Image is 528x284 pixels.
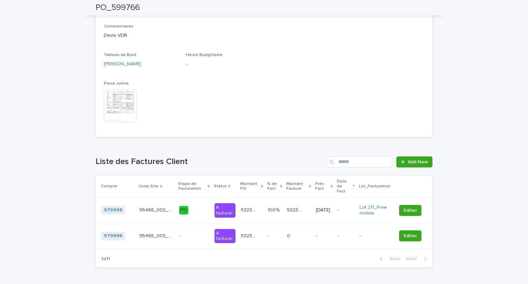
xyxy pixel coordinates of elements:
p: Lot_Facturation [359,183,390,190]
p: - [268,232,271,239]
button: Editer [399,230,421,241]
span: Commentaires [104,24,133,29]
button: Editer [399,205,421,216]
span: Back [386,256,400,261]
p: Date de Fact [337,178,351,195]
p: 0 [287,232,291,239]
p: Etape de Facturation [178,180,206,193]
button: Back [374,256,403,262]
p: 95488_003_03 [139,206,175,213]
span: Editer [404,207,417,214]
a: 979998 [104,233,122,239]
p: Devis VDR [104,32,127,39]
a: Lot 211_Free mobile [360,205,391,216]
p: 5323.44 [241,206,260,213]
tr: 979998 95488_003_0395488_003_03 -A facturer5323.445323.44 -- 00 ---Editer [96,223,432,249]
p: - [186,61,260,68]
p: Statut [214,183,227,190]
span: Editer [404,232,417,239]
p: - [338,207,354,213]
button: Next [403,256,432,262]
p: 100 % [268,206,281,213]
p: Montant Facturé [286,180,307,193]
p: 5323.44 [287,206,306,213]
p: - [338,233,354,239]
p: 1 of 1 [96,251,116,267]
p: Prév Fact [315,180,329,193]
div: A facturer [214,229,235,243]
p: - [360,233,391,239]
span: Tableau de Bord [104,53,136,57]
h1: Liste des Factures Client [96,157,324,167]
p: 95488_003_03 [139,232,175,239]
p: 5323.44 [241,232,260,239]
span: Next [406,256,421,261]
a: Add New [396,156,432,167]
p: % de Fact [267,180,278,193]
a: 979998 [104,207,122,213]
h2: PO_599766 [96,3,140,13]
span: Add New [408,160,428,164]
span: Piece Jointe [104,81,129,86]
p: - [316,233,332,239]
p: Compte [101,183,117,190]
div: PO [179,206,188,215]
span: Heure Budgétisée [186,53,222,57]
p: Montant PO [240,180,259,193]
input: Search [327,156,392,167]
tr: 979998 95488_003_0395488_003_03 POA facturer5323.445323.44 100 %100 % 5323.445323.44 [DATE]-Lot 2... [96,198,432,223]
div: A facturer [214,203,235,218]
a: [PERSON_NAME] [104,61,141,68]
p: Code Site [139,183,158,190]
p: - [179,233,209,239]
p: [DATE] [316,207,332,213]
